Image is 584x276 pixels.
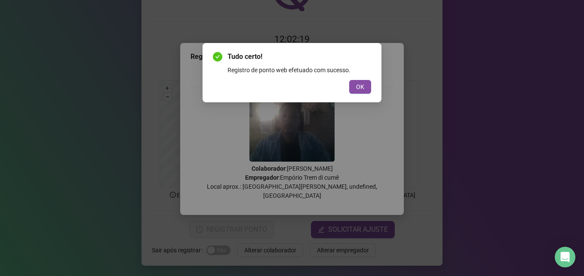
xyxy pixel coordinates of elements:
div: Open Intercom Messenger [555,247,575,267]
span: check-circle [213,52,222,61]
span: OK [356,82,364,92]
button: OK [349,80,371,94]
span: Tudo certo! [227,52,371,62]
div: Registro de ponto web efetuado com sucesso. [227,65,371,75]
